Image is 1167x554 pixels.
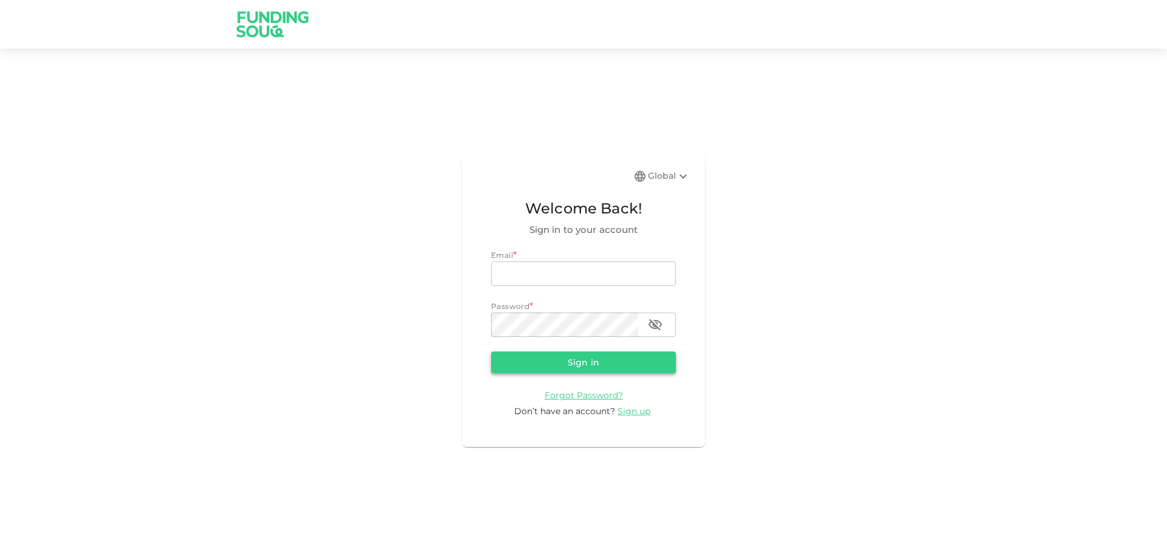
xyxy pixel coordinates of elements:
input: email [491,261,676,286]
span: Sign up [618,406,650,417]
span: Welcome Back! [491,197,676,220]
span: Password [491,302,529,311]
span: Sign in to your account [491,223,676,237]
span: Email [491,251,513,260]
input: password [491,313,638,337]
span: Don’t have an account? [514,406,615,417]
div: Global [648,169,690,184]
a: Forgot Password? [545,389,623,401]
button: Sign in [491,351,676,373]
span: Forgot Password? [545,390,623,401]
